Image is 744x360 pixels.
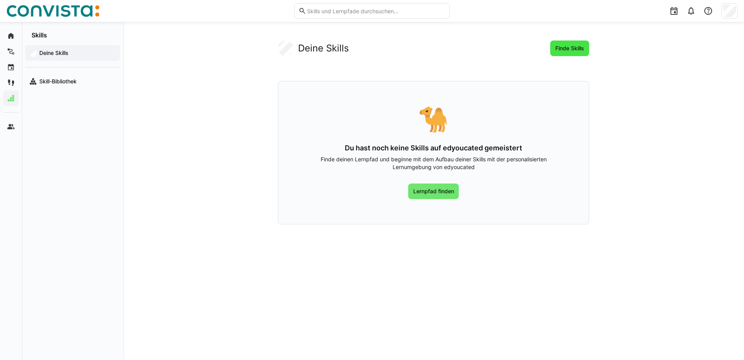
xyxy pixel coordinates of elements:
span: Finde Skills [554,44,585,52]
h3: Du hast noch keine Skills auf edyoucated gemeistert [303,144,564,152]
span: Lernpfad finden [412,187,455,195]
a: Lernpfad finden [408,184,459,199]
h2: Deine Skills [298,42,349,54]
button: Finde Skills [550,41,589,56]
input: Skills und Lernpfade durchsuchen… [306,7,446,14]
p: Finde deinen Lernpfad und beginne mit dem Aufbau deiner Skills mit der personalisierten Lernumgeb... [303,155,564,171]
div: 🐪 [303,106,564,131]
